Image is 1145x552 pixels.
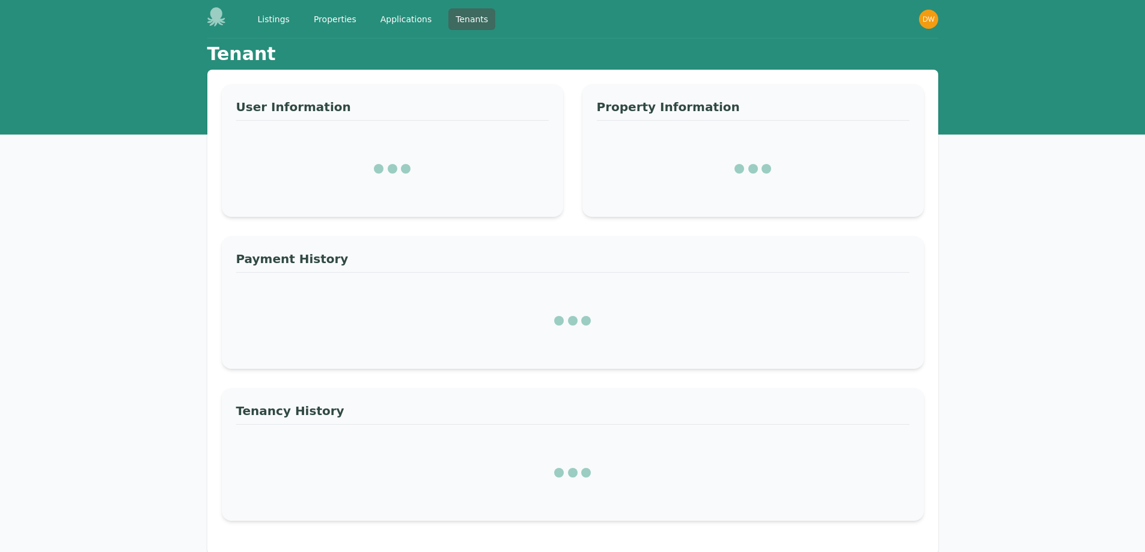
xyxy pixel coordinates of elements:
h1: Tenant [207,43,276,65]
h3: User Information [236,99,549,121]
a: Applications [373,8,439,30]
a: Properties [307,8,364,30]
a: Listings [251,8,297,30]
h3: Tenancy History [236,402,909,425]
h3: Property Information [597,99,909,121]
h3: Payment History [236,250,909,273]
a: Tenants [448,8,495,30]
